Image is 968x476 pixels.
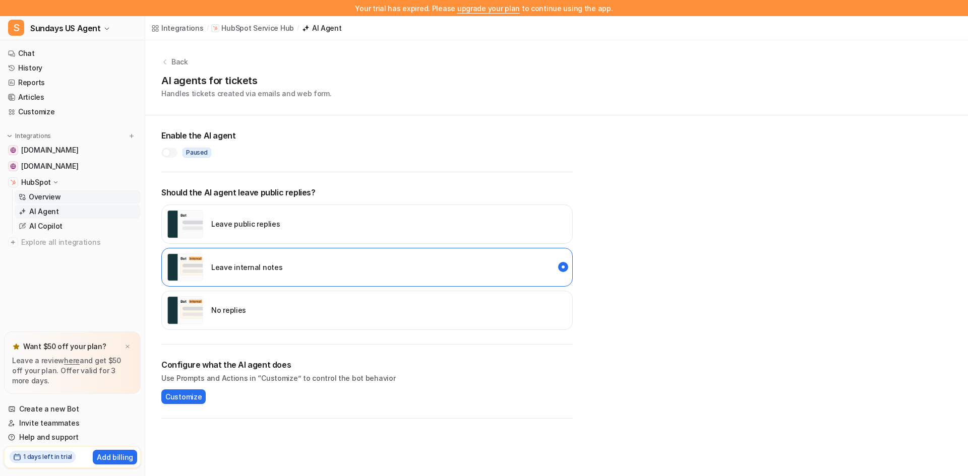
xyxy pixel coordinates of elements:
[213,26,218,31] img: HubSpot Service Hub icon
[4,90,141,104] a: Articles
[161,248,573,287] div: internal_reply
[312,23,342,33] div: AI Agent
[4,131,54,141] button: Integrations
[161,129,573,142] h2: Enable the AI agent
[6,132,13,140] img: expand menu
[15,132,51,140] p: Integrations
[4,416,141,430] a: Invite teammates
[302,23,342,33] a: AI Agent
[23,342,106,352] p: Want $50 off your plan?
[12,356,133,386] p: Leave a review and get $50 off your plan. Offer valid for 3 more days.
[21,234,137,250] span: Explore all integrations
[211,23,294,33] a: HubSpot Service Hub iconHubSpot Service Hub
[151,23,204,33] a: Integrations
[64,356,80,365] a: here
[128,132,135,140] img: menu_add.svg
[21,177,51,187] p: HubSpot
[15,205,141,219] a: AI Agent
[4,61,141,75] a: History
[167,210,203,238] img: user
[211,262,282,273] p: Leave internal notes
[161,23,204,33] div: Integrations
[30,21,101,35] span: Sundays US Agent
[161,373,573,383] p: Use Prompts and Actions in “Customize” to control the bot behavior
[10,147,16,153] img: sundaysinsurance.com
[29,207,59,217] p: AI Agent
[4,143,141,157] a: sundaysinsurance.com[DOMAIN_NAME]
[21,161,78,171] span: [DOMAIN_NAME]
[15,219,141,233] a: AI Copilot
[161,291,573,330] div: disabled
[29,192,61,202] p: Overview
[4,46,141,60] a: Chat
[161,186,573,198] p: Should the AI agent leave public replies?
[167,296,203,324] img: user
[161,205,573,244] div: external_reply
[161,73,332,88] h1: AI agents for tickets
[4,159,141,173] a: quote.sundaysinsurance.com[DOMAIN_NAME]
[125,344,131,350] img: x
[4,105,141,119] a: Customize
[4,76,141,90] a: Reports
[161,359,573,371] h2: Configure what the AI agent does
[171,56,188,67] p: Back
[4,402,141,416] a: Create a new Bot
[4,235,141,249] a: Explore all integrations
[457,4,520,13] a: upgrade your plan
[93,450,137,464] button: Add billing
[10,179,16,185] img: HubSpot
[12,343,20,351] img: star
[161,88,332,99] p: Handles tickets created via emails and web form.
[183,148,211,158] span: Paused
[211,305,246,315] p: No replies
[207,24,209,33] span: /
[97,452,133,462] p: Add billing
[29,221,63,231] p: AI Copilot
[15,190,141,204] a: Overview
[10,163,16,169] img: quote.sundaysinsurance.com
[161,389,206,404] button: Customize
[23,452,72,461] h2: 1 days left in trial
[211,219,280,229] p: Leave public replies
[297,24,299,33] span: /
[21,145,78,155] span: [DOMAIN_NAME]
[165,391,202,402] span: Customize
[221,23,294,33] p: HubSpot Service Hub
[8,20,24,36] span: S
[167,253,203,282] img: user
[4,430,141,444] a: Help and support
[8,237,18,247] img: explore all integrations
